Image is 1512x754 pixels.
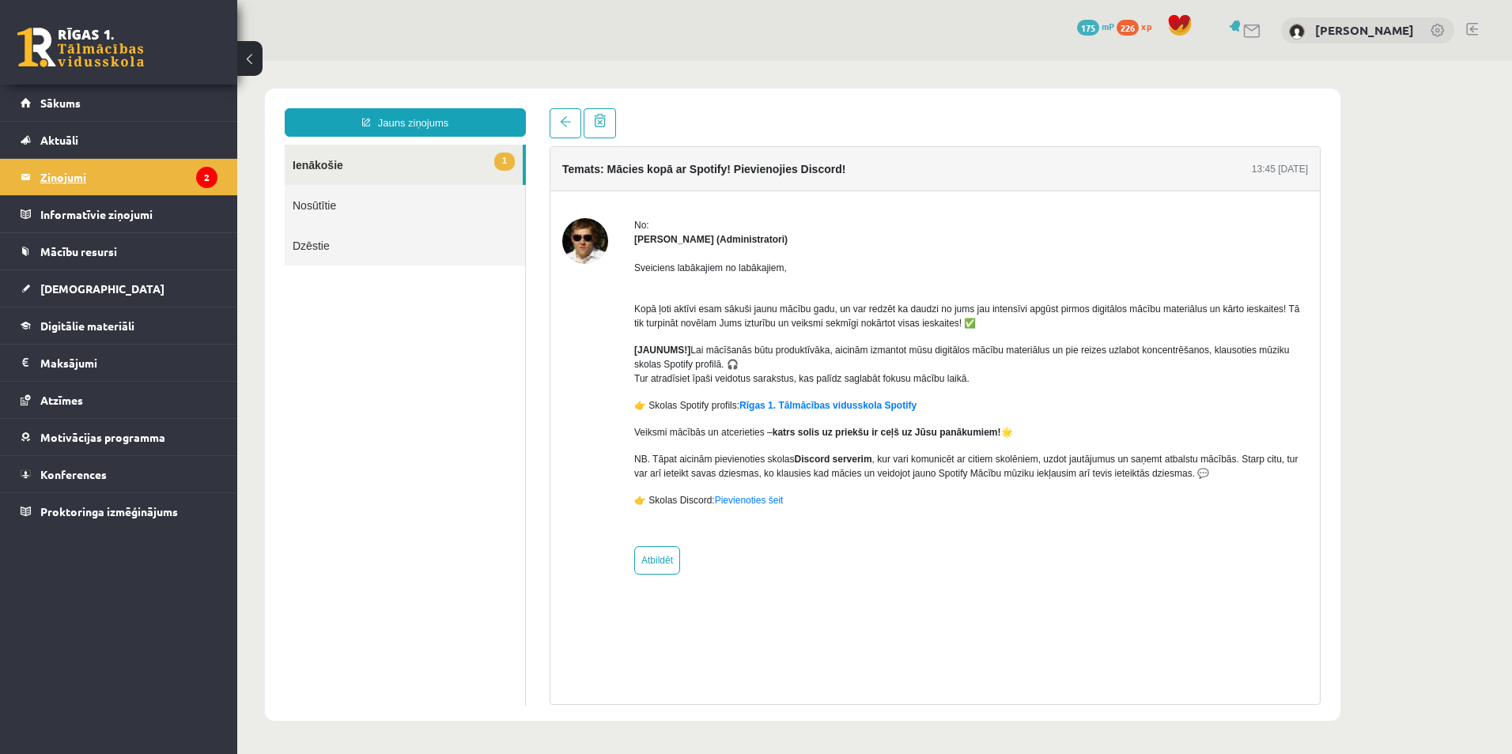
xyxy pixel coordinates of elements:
span: xp [1141,20,1151,32]
a: Atzīmes [21,382,217,418]
a: Informatīvie ziņojumi [21,196,217,232]
h4: Temats: Mācies kopā ar Spotify! Pievienojies Discord! [325,102,608,115]
a: Dzēstie [47,164,288,205]
span: Konferences [40,467,107,481]
legend: Informatīvie ziņojumi [40,196,217,232]
i: 2 [196,167,217,188]
p: NB. Tāpat aicinām pievienoties skolas , kur vari komunicēt ar citiem skolēniem, uzdot jautājumus ... [397,391,1071,420]
p: 👉 Skolas Discord: [397,432,1071,447]
p: 👉 Skolas Spotify profils: [397,337,1071,352]
span: Proktoringa izmēģinājums [40,504,178,518]
span: Sākums [40,96,81,110]
a: Motivācijas programma [21,419,217,455]
span: Atzīmes [40,393,83,407]
img: Ričards Jēgers [1289,24,1305,40]
strong: katrs solis uz priekšu ir ceļš uz Jūsu panākumiem! [535,366,764,377]
a: Mācību resursi [21,233,217,270]
a: 175 mP [1077,20,1114,32]
span: Motivācijas programma [40,430,165,444]
strong: [JAUNUMS!] [397,284,453,295]
span: Aktuāli [40,133,78,147]
a: Atbildēt [397,485,443,514]
a: [PERSON_NAME] [1315,22,1414,38]
a: Rīgas 1. Tālmācības vidusskola Spotify [502,339,679,350]
span: 175 [1077,20,1099,36]
span: Mācību resursi [40,244,117,258]
a: 226 xp [1117,20,1159,32]
a: Rīgas 1. Tālmācības vidusskola [17,28,144,67]
a: Nosūtītie [47,124,288,164]
img: Ivo Čapiņš [325,157,371,203]
span: Digitālie materiāli [40,319,134,333]
a: [DEMOGRAPHIC_DATA] [21,270,217,307]
p: Veiksmi mācībās un atcerieties – 🌟 [397,364,1071,379]
div: No: [397,157,1071,172]
span: 226 [1117,20,1139,36]
p: Sveiciens labākajiem no labākajiem, [397,200,1071,214]
a: Konferences [21,456,217,492]
strong: [PERSON_NAME] (Administratori) [397,173,550,184]
span: [DEMOGRAPHIC_DATA] [40,281,164,296]
legend: Ziņojumi [40,159,217,195]
span: 1 [257,92,278,110]
a: Maksājumi [21,345,217,381]
p: Lai mācīšanās būtu produktīvāka, aicinām izmantot mūsu digitālos mācību materiālus un pie reizes ... [397,282,1071,325]
span: mP [1102,20,1114,32]
a: Pievienoties šeit [478,434,546,445]
a: Sākums [21,85,217,121]
a: Proktoringa izmēģinājums [21,493,217,530]
a: Digitālie materiāli [21,307,217,344]
legend: Maksājumi [40,345,217,381]
strong: Discord serverim [558,393,635,404]
a: Jauns ziņojums [47,47,289,76]
a: 1Ienākošie [47,84,285,124]
a: Aktuāli [21,122,217,158]
div: 13:45 [DATE] [1015,101,1071,115]
p: Kopā ļoti aktīvi esam sākuši jaunu mācību gadu, un var redzēt ka daudzi no jums jau intensīvi apg... [397,227,1071,270]
a: Ziņojumi2 [21,159,217,195]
